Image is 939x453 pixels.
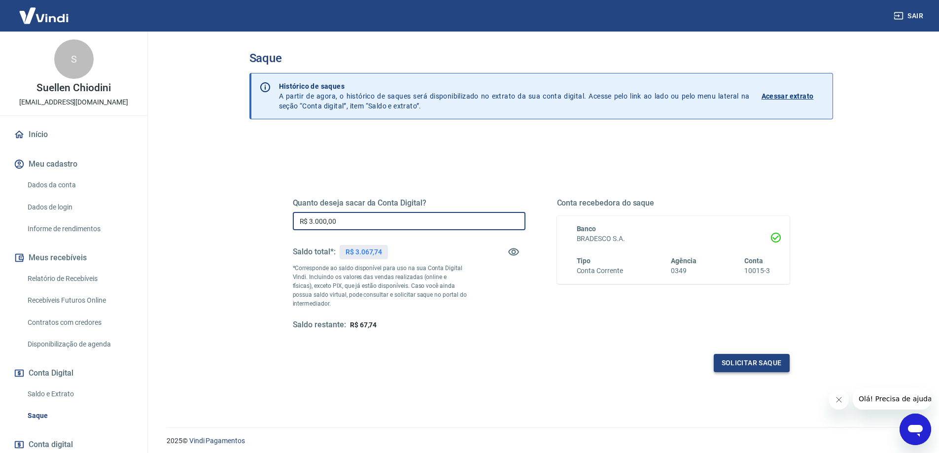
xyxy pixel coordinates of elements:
p: R$ 3.067,74 [346,247,382,257]
p: Histórico de saques [279,81,750,91]
span: Banco [577,225,596,233]
a: Vindi Pagamentos [189,437,245,445]
span: R$ 67,74 [350,321,377,329]
h5: Conta recebedora do saque [557,198,790,208]
p: Suellen Chiodini [36,83,110,93]
a: Saque [24,406,136,426]
h6: 0349 [671,266,696,276]
a: Início [12,124,136,145]
p: 2025 © [167,436,915,446]
p: Acessar extrato [762,91,814,101]
button: Meus recebíveis [12,247,136,269]
a: Saldo e Extrato [24,384,136,404]
h5: Saldo total*: [293,247,336,257]
iframe: Botão para abrir a janela de mensagens [900,414,931,445]
span: Agência [671,257,696,265]
a: Relatório de Recebíveis [24,269,136,289]
a: Informe de rendimentos [24,219,136,239]
a: Disponibilização de agenda [24,334,136,354]
h6: 10015-3 [744,266,770,276]
a: Recebíveis Futuros Online [24,290,136,311]
a: Acessar extrato [762,81,825,111]
p: *Corresponde ao saldo disponível para uso na sua Conta Digital Vindi. Incluindo os valores das ve... [293,264,467,308]
span: Olá! Precisa de ajuda? [6,7,83,15]
h5: Quanto deseja sacar da Conta Digital? [293,198,525,208]
h5: Saldo restante: [293,320,346,330]
a: Contratos com credores [24,313,136,333]
iframe: Mensagem da empresa [853,388,931,410]
p: [EMAIL_ADDRESS][DOMAIN_NAME] [19,97,128,107]
button: Sair [892,7,927,25]
button: Conta Digital [12,362,136,384]
h6: Conta Corrente [577,266,623,276]
a: Dados da conta [24,175,136,195]
button: Solicitar saque [714,354,790,372]
p: A partir de agora, o histórico de saques será disponibilizado no extrato da sua conta digital. Ac... [279,81,750,111]
button: Meu cadastro [12,153,136,175]
h3: Saque [249,51,833,65]
h6: BRADESCO S.A. [577,234,770,244]
div: S [54,39,94,79]
img: Vindi [12,0,76,31]
span: Conta digital [29,438,73,452]
span: Conta [744,257,763,265]
iframe: Fechar mensagem [829,390,849,410]
a: Dados de login [24,197,136,217]
span: Tipo [577,257,591,265]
